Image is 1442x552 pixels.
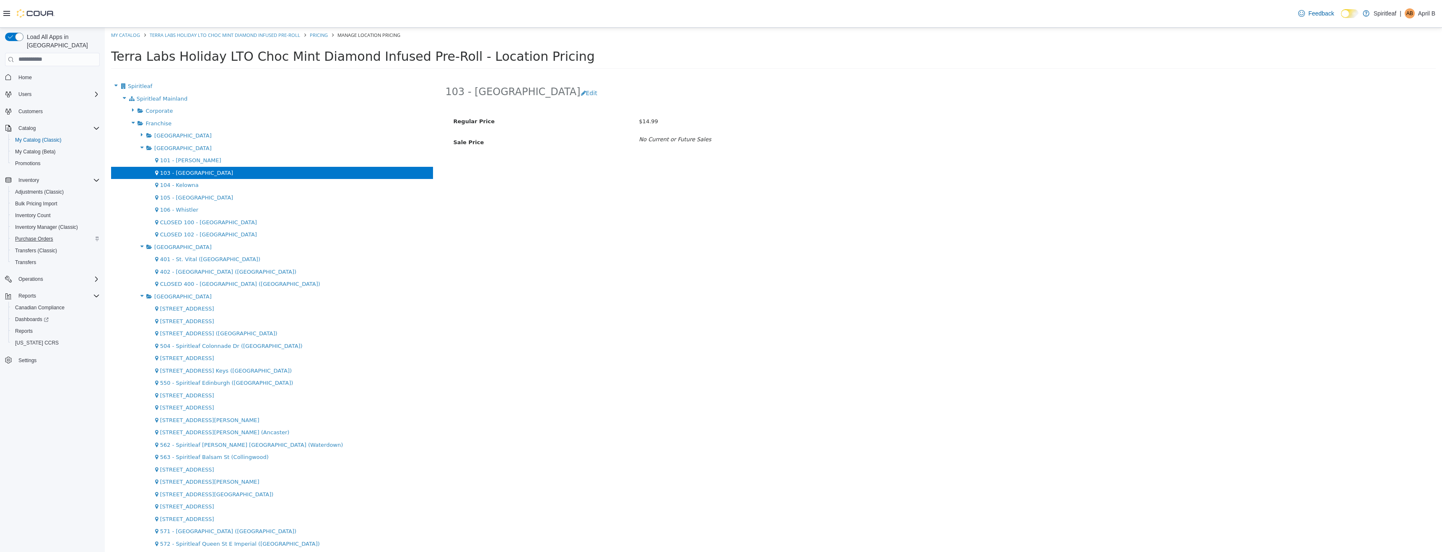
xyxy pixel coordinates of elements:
[8,302,103,314] button: Canadian Compliance
[15,247,57,254] span: Transfers (Classic)
[15,236,53,242] span: Purchase Orders
[6,4,35,10] a: My Catalog
[205,4,223,10] a: Pricing
[12,234,100,244] span: Purchase Orders
[55,389,155,396] span: [STREET_ADDRESS][PERSON_NAME]
[55,303,173,309] span: [STREET_ADDRESS] ([GEOGRAPHIC_DATA])
[2,71,103,83] button: Home
[12,187,100,197] span: Adjustments (Classic)
[2,354,103,366] button: Settings
[12,135,65,145] a: My Catalog (Classic)
[18,276,43,282] span: Operations
[341,58,476,71] h2: 103 - [GEOGRAPHIC_DATA]
[476,58,497,73] button: Edit
[8,158,103,169] button: Promotions
[55,340,187,346] span: [STREET_ADDRESS] Keys ([GEOGRAPHIC_DATA])
[55,476,109,482] span: [STREET_ADDRESS]
[12,338,100,348] span: Washington CCRS
[2,105,103,117] button: Customers
[18,357,36,364] span: Settings
[15,175,100,185] span: Inventory
[1374,8,1396,18] p: Spiritleaf
[55,315,198,321] span: 504 - Spiritleaf Colonnade Dr ([GEOGRAPHIC_DATA])
[12,199,100,209] span: Bulk Pricing Import
[8,134,103,146] button: My Catalog (Classic)
[55,192,152,198] span: CLOSED 100 - [GEOGRAPHIC_DATA]
[1406,8,1413,18] span: AB
[55,204,152,210] span: CLOSED 102 - [GEOGRAPHIC_DATA]
[15,339,59,346] span: [US_STATE] CCRS
[15,291,100,301] span: Reports
[12,246,100,256] span: Transfers (Classic)
[2,174,103,186] button: Inventory
[41,93,67,99] span: Franchise
[534,91,553,97] span: $14.99
[12,135,100,145] span: My Catalog (Classic)
[55,464,169,470] span: [STREET_ADDRESS][GEOGRAPHIC_DATA])
[233,4,296,10] span: Manage Location Pricing
[49,266,107,272] span: [GEOGRAPHIC_DATA]
[15,200,57,207] span: Bulk Pricing Import
[8,221,103,233] button: Inventory Manager (Classic)
[12,158,100,168] span: Promotions
[49,216,107,223] span: [GEOGRAPHIC_DATA]
[49,117,107,124] span: [GEOGRAPHIC_DATA]
[349,111,379,118] span: Sale Price
[15,316,49,323] span: Dashboards
[12,246,60,256] a: Transfers (Classic)
[15,89,100,99] span: Users
[12,210,100,220] span: Inventory Count
[1400,8,1401,18] p: |
[2,290,103,302] button: Reports
[55,167,128,173] span: 105 - [GEOGRAPHIC_DATA]
[8,186,103,198] button: Adjustments (Classic)
[12,234,57,244] a: Purchase Orders
[15,274,100,284] span: Operations
[15,274,47,284] button: Operations
[15,304,65,311] span: Canadian Compliance
[8,233,103,245] button: Purchase Orders
[1418,8,1435,18] p: April B
[18,177,39,184] span: Inventory
[8,337,103,349] button: [US_STATE] CCRS
[15,355,100,365] span: Settings
[49,105,107,111] span: [GEOGRAPHIC_DATA]
[8,314,103,325] a: Dashboards
[12,147,100,157] span: My Catalog (Beta)
[12,158,44,168] a: Promotions
[55,488,109,495] span: [STREET_ADDRESS]
[55,451,155,457] span: [STREET_ADDRESS][PERSON_NAME]
[23,55,47,62] span: Spiritleaf
[15,106,100,117] span: Customers
[55,426,164,433] span: 563 - Spiritleaf Balsam St (Collingwood)
[45,4,195,10] a: Terra Labs Holiday LTO Choc Mint Diamond Infused Pre-Roll
[349,91,390,97] span: Regular Price
[15,73,35,83] a: Home
[55,142,128,148] span: 103 - [GEOGRAPHIC_DATA]
[1308,9,1334,18] span: Feedback
[55,402,185,408] span: [STREET_ADDRESS][PERSON_NAME] (Ancaster)
[55,377,109,383] span: [STREET_ADDRESS]
[12,210,54,220] a: Inventory Count
[18,108,43,115] span: Customers
[2,88,103,100] button: Users
[12,257,100,267] span: Transfers
[12,314,52,324] a: Dashboards
[534,109,606,115] i: No Current or Future Sales
[15,137,62,143] span: My Catalog (Classic)
[2,122,103,134] button: Catalog
[12,314,100,324] span: Dashboards
[15,291,39,301] button: Reports
[5,68,100,388] nav: Complex example
[1341,9,1359,18] input: Dark Mode
[12,257,39,267] a: Transfers
[12,222,100,232] span: Inventory Manager (Classic)
[15,175,42,185] button: Inventory
[8,198,103,210] button: Bulk Pricing Import
[15,355,40,365] a: Settings
[15,148,56,155] span: My Catalog (Beta)
[55,439,109,445] span: [STREET_ADDRESS]
[8,257,103,268] button: Transfers
[15,224,78,231] span: Inventory Manager (Classic)
[55,130,117,136] span: 101 - [PERSON_NAME]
